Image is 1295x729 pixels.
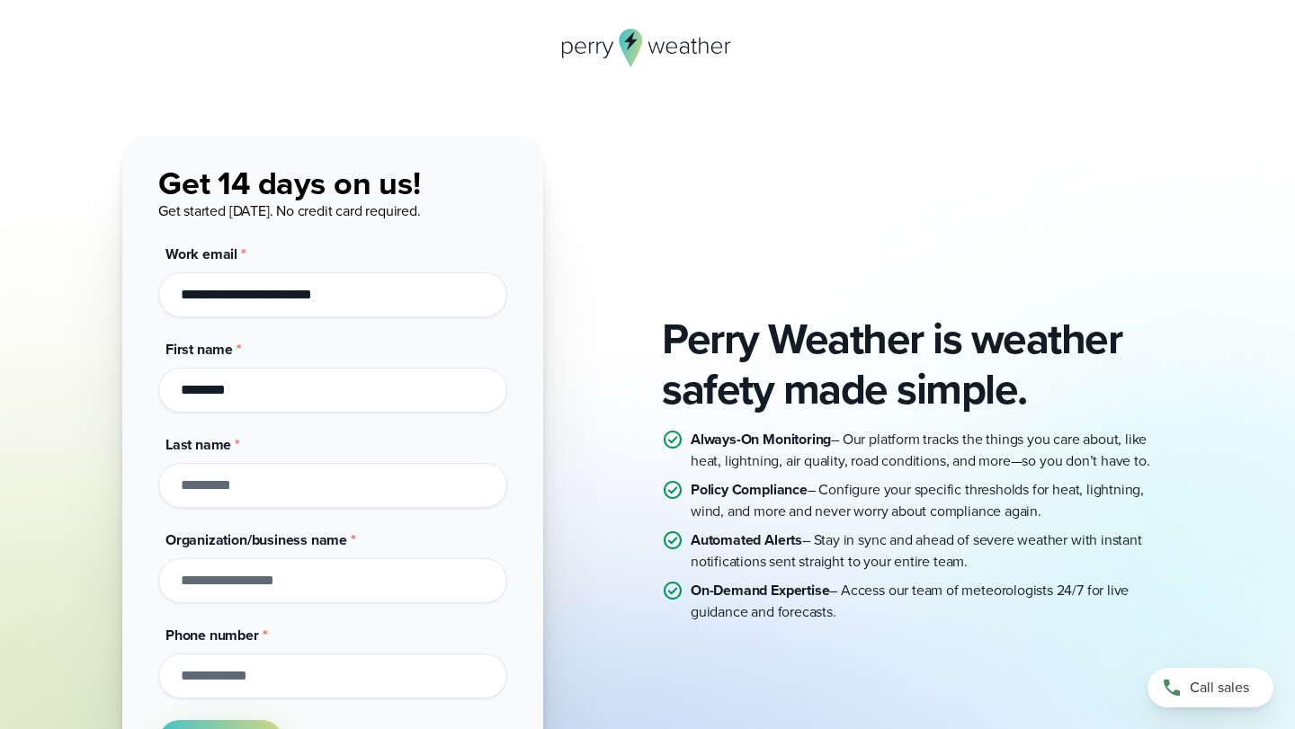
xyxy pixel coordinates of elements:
[691,479,808,500] strong: Policy Compliance
[165,529,347,550] span: Organization/business name
[691,580,1173,623] p: – Access our team of meteorologists 24/7 for live guidance and forecasts.
[691,429,831,449] strong: Always-On Monitoring
[691,529,802,550] strong: Automated Alerts
[691,429,1173,472] p: – Our platform tracks the things you care about, like heat, lightning, air quality, road conditio...
[158,200,421,221] span: Get started [DATE]. No credit card required.
[165,434,231,455] span: Last name
[165,339,233,360] span: First name
[691,479,1173,522] p: – Configure your specific thresholds for heat, lightning, wind, and more and never worry about co...
[662,314,1173,414] h2: Perry Weather is weather safety made simple.
[691,529,1173,573] p: – Stay in sync and ahead of severe weather with instant notifications sent straight to your entir...
[165,625,259,645] span: Phone number
[158,159,421,207] span: Get 14 days on us!
[1148,668,1273,707] a: Call sales
[165,244,237,264] span: Work email
[691,580,829,600] strong: On-Demand Expertise
[1190,677,1249,698] span: Call sales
